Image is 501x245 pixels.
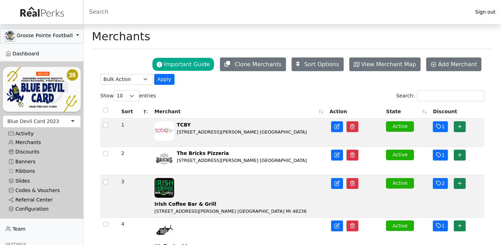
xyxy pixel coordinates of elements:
input: Search: [417,90,484,101]
img: DQe44qyuhfr9nAneB1Rm8iik45nfKp6UeBYTCJgk.jpg [155,178,174,198]
button: Clone Merchants [220,57,286,71]
button: 1 [433,121,448,132]
span: Sort Options [304,61,339,68]
a: TCBY [STREET_ADDRESS][PERSON_NAME] [GEOGRAPHIC_DATA] [155,121,324,144]
button: Sort Options [292,57,344,71]
th: Action [327,103,383,118]
button: 2 [433,178,448,189]
button: Active [386,178,414,188]
img: etq9A30f5puvspAfDBGmRKiI4GnSUutaO2N6jkDW.jpg [155,121,174,141]
a: Irish Coffee Bar & Grill [STREET_ADDRESS][PERSON_NAME] [GEOGRAPHIC_DATA] MI 48236 [155,178,324,215]
input: Search [84,4,470,20]
button: Important Guide [152,57,214,71]
h1: Merchants [92,30,150,43]
a: Merchants [3,138,81,147]
a: The Bricks Pizzeria [STREET_ADDRESS][PERSON_NAME] [GEOGRAPHIC_DATA] [155,150,324,172]
a: Ribbons [3,166,81,176]
img: 6ZdsDFDnfAux5GzrfKiPozEJYr3O17SaTwV7LiwK.jpg [155,220,174,240]
th: Merchant: activate to sort column ascending [152,103,327,118]
label: Search: [396,90,484,101]
div: [STREET_ADDRESS][PERSON_NAME] [GEOGRAPHIC_DATA] [177,157,307,164]
img: KaoWbW228i9WYM04g8v5Cb2bP5nYSQ2xFUA8WinB.jpg [155,150,174,169]
td: 1 [119,118,152,147]
button: Active [386,121,414,131]
img: real_perks_logo-01.svg [16,4,67,20]
span: View Merchant Map [361,61,416,68]
label: Show entries [100,90,156,101]
a: Codes & Vouchers [3,186,81,195]
th: Discount [430,103,484,118]
div: Activity [8,131,75,137]
img: GAa1zriJJmkmu1qRtUwg8x1nQwzlKm3DoqW9UgYl.jpg [5,30,15,41]
div: [STREET_ADDRESS][PERSON_NAME] [GEOGRAPHIC_DATA] [177,129,307,135]
img: YNIl3DAlDelxGQFo2L2ARBV2s5QDnXUOFwQF9zvk.png [3,67,81,111]
select: .form-select-sm example [100,74,153,85]
a: Slides [3,176,81,185]
select: Showentries [114,90,139,101]
a: Banners [3,157,81,166]
a: Add Merchant [426,57,481,71]
span: Important Guide [164,61,210,68]
button: 1 [433,220,448,231]
button: Active [386,220,414,231]
button: Active [386,150,414,160]
div: TCBY [177,121,307,129]
a: Discounts [3,147,81,157]
a: Referral Center [3,195,81,205]
div: Irish Coffee Bar & Grill [155,200,307,208]
div: [STREET_ADDRESS][PERSON_NAME] [GEOGRAPHIC_DATA] MI 48236 [155,208,307,215]
span: Clone Merchants [235,61,281,68]
td: 3 [119,175,152,218]
div: The Bricks Pizzeria [177,150,307,157]
a: Sign out [470,7,501,17]
th: State: activate to sort column ascending [383,103,430,118]
a: View Merchant Map [349,57,421,71]
span: Add Merchant [438,61,477,68]
div: Configuration [8,206,75,212]
div: Blue Devil Card 2023 [7,118,59,125]
td: 2 [119,147,152,175]
button: 1 [433,150,448,161]
th: Sort: activate to sort column descending [119,103,152,118]
button: Apply [154,74,174,85]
